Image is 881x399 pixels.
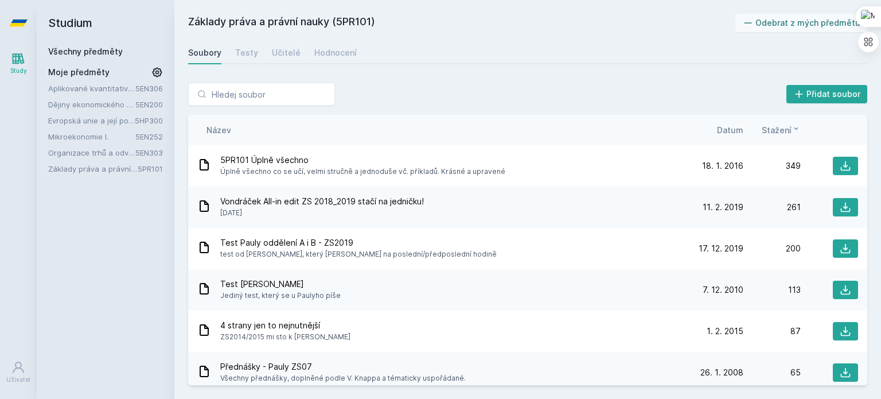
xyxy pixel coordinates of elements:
[2,46,34,81] a: Study
[48,99,135,110] a: Dějiny ekonomického myšlení
[707,326,743,337] span: 1. 2. 2015
[206,124,231,136] button: Název
[743,243,801,254] div: 200
[220,166,505,177] span: Úplně všechno co se učí, velmi stručně a jednoduše vč. příkladů. Krásné a upravené
[220,290,341,301] span: Jediný test, který se u Paulyho píše
[220,196,424,207] span: Vondráček All-in edit ZS 2018_2019 stačí na jedničku!
[220,361,466,373] span: Přednášky - Pauly ZS07
[10,67,27,75] div: Study
[235,47,258,59] div: Testy
[272,41,301,64] a: Učitelé
[188,14,735,32] h2: Základy práva a právní nauky (5PR101)
[314,41,357,64] a: Hodnocení
[220,237,497,249] span: Test Pauly oddělení A i B - ZS2019
[702,160,743,172] span: 18. 1. 2016
[48,67,110,78] span: Moje předměty
[762,124,792,136] span: Stažení
[220,331,350,343] span: ZS2014/2015 mi sto k [PERSON_NAME]
[48,131,135,142] a: Mikroekonomie I.
[135,116,163,125] a: 5HP300
[188,41,221,64] a: Soubory
[48,115,135,126] a: Evropská unie a její politiky
[220,154,505,166] span: 5PR101 Úplně všechno
[314,47,357,59] div: Hodnocení
[762,124,801,136] button: Stažení
[6,375,30,384] div: Uživatel
[220,278,341,290] span: Test [PERSON_NAME]
[135,148,163,157] a: 5EN303
[48,163,138,175] a: Základy práva a právní nauky
[48,147,135,158] a: Organizace trhů a odvětví
[735,14,868,32] button: Odebrat z mých předmětů
[188,83,335,106] input: Hledej soubor
[703,202,743,213] span: 11. 2. 2019
[135,100,163,109] a: 5EN200
[717,124,743,136] button: Datum
[220,249,497,260] span: test od [PERSON_NAME], který [PERSON_NAME] na poslední/předposlední hodině
[743,326,801,337] div: 87
[703,284,743,296] span: 7. 12. 2010
[138,164,163,173] a: 5PR101
[699,243,743,254] span: 17. 12. 2019
[135,84,163,93] a: 5EN306
[220,320,350,331] span: 4 strany jen to nejnutnější
[743,284,801,296] div: 113
[743,202,801,213] div: 261
[272,47,301,59] div: Učitelé
[48,83,135,94] a: Aplikované kvantitativní metody I
[135,132,163,141] a: 5EN252
[743,160,801,172] div: 349
[743,367,801,378] div: 65
[220,207,424,219] span: [DATE]
[235,41,258,64] a: Testy
[220,373,466,384] span: Všechny přednášky, doplněné podle V. Knappa a tématicky uspořádané.
[48,47,123,56] a: Všechny předměty
[786,85,868,103] button: Přidat soubor
[2,355,34,390] a: Uživatel
[700,367,743,378] span: 26. 1. 2008
[188,47,221,59] div: Soubory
